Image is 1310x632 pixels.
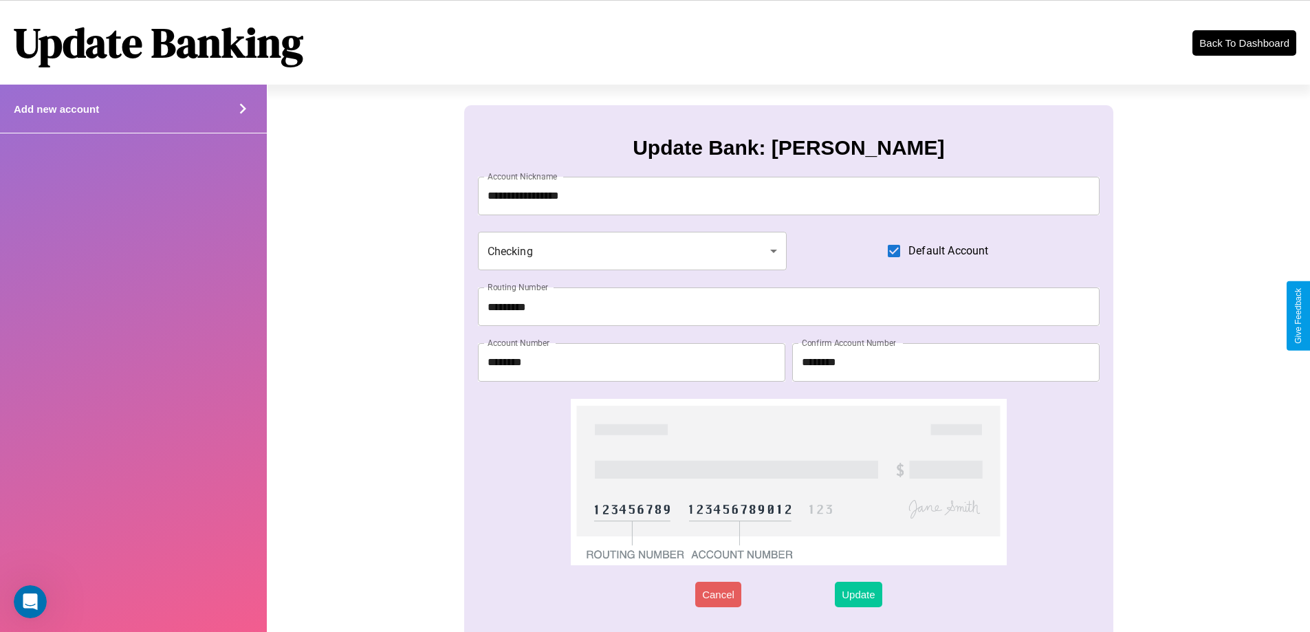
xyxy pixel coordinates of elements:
[802,337,896,349] label: Confirm Account Number
[571,399,1006,565] img: check
[835,582,882,607] button: Update
[908,243,988,259] span: Default Account
[488,281,548,293] label: Routing Number
[14,585,47,618] iframe: Intercom live chat
[478,232,787,270] div: Checking
[1192,30,1296,56] button: Back To Dashboard
[695,582,741,607] button: Cancel
[14,14,303,71] h1: Update Banking
[488,171,558,182] label: Account Nickname
[633,136,944,160] h3: Update Bank: [PERSON_NAME]
[14,103,99,115] h4: Add new account
[1293,288,1303,344] div: Give Feedback
[488,337,549,349] label: Account Number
